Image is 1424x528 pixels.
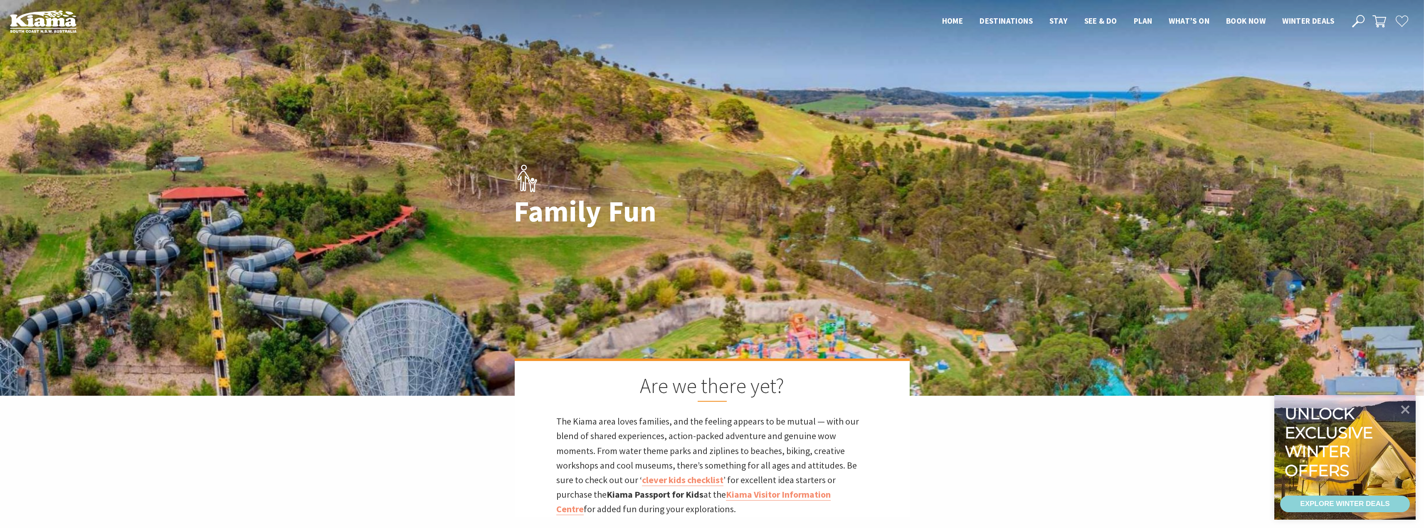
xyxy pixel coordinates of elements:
[942,16,963,26] span: Home
[556,373,868,402] h2: Are we there yet?
[1226,16,1266,26] span: Book now
[980,16,1033,26] span: Destinations
[1134,16,1153,26] span: Plan
[1169,16,1209,26] span: What’s On
[1084,16,1117,26] span: See & Do
[514,195,749,227] h1: Family Fun
[556,414,868,516] p: The Kiama area loves families, and the feeling appears to be mutual — with our blend of shared ex...
[10,10,77,33] img: Kiama Logo
[1285,404,1377,480] div: Unlock exclusive winter offers
[607,489,703,500] strong: Kiama Passport for Kids
[1282,16,1334,26] span: Winter Deals
[934,15,1343,28] nav: Main Menu
[642,474,723,486] a: clever kids checklist
[1280,496,1410,512] a: EXPLORE WINTER DEALS
[1049,16,1068,26] span: Stay
[1300,496,1389,512] div: EXPLORE WINTER DEALS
